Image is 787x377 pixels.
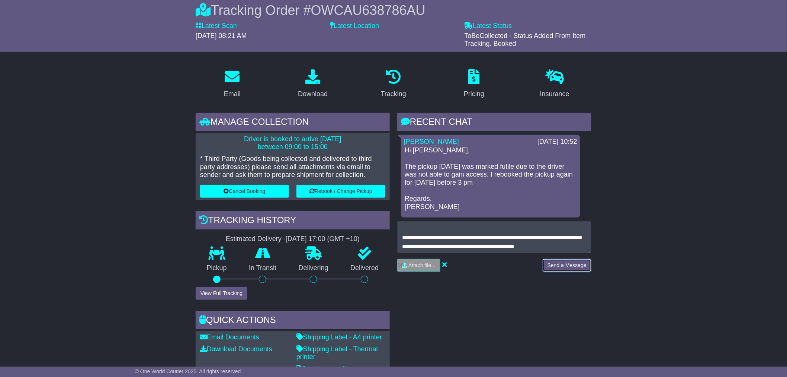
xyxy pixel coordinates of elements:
div: Download [298,89,328,99]
div: [DATE] 17:00 (GMT +10) [286,235,360,243]
button: Send a Message [543,259,591,272]
a: Download [293,67,333,102]
a: Shipping Label - A4 printer [296,333,382,341]
a: Shipping Label - Thermal printer [296,345,378,361]
button: Rebook / Change Pickup [296,185,385,198]
a: Consignment Note [296,365,357,373]
div: Tracking Order # [196,2,591,18]
a: Pricing [459,67,489,102]
div: Estimated Delivery - [196,235,390,243]
div: Insurance [540,89,569,99]
div: [DATE] 10:52 [537,138,577,146]
a: Download Documents [200,345,272,353]
div: Email [224,89,241,99]
a: Email [219,67,245,102]
a: [PERSON_NAME] [404,138,459,145]
label: Latest Location [330,22,379,30]
div: Quick Actions [196,311,390,331]
a: Email Documents [200,333,259,341]
a: Insurance [535,67,574,102]
span: OWCAU638786AU [311,3,425,18]
span: ToBeCollected - Status Added From Item Tracking. Booked [465,32,586,48]
p: Driver is booked to arrive [DATE] between 09:00 to 15:00 [200,135,385,151]
span: [DATE] 08:21 AM [196,32,247,39]
div: Manage collection [196,113,390,133]
a: Tracking [376,67,411,102]
p: In Transit [238,264,288,272]
button: Cancel Booking [200,185,289,198]
button: View Full Tracking [196,287,247,300]
p: * Third Party (Goods being collected and delivered to third party addresses) please send all atta... [200,155,385,179]
div: RECENT CHAT [397,113,591,133]
span: © One World Courier 2025. All rights reserved. [135,368,242,374]
p: Hi [PERSON_NAME], The pickup [DATE] was marked futile due to the driver was not able to gain acce... [405,146,576,211]
p: Pickup [196,264,238,272]
label: Latest Scan [196,22,237,30]
p: Delivered [340,264,390,272]
label: Latest Status [465,22,512,30]
p: Delivering [288,264,340,272]
div: Tracking history [196,211,390,231]
div: Tracking [381,89,406,99]
div: Pricing [464,89,484,99]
